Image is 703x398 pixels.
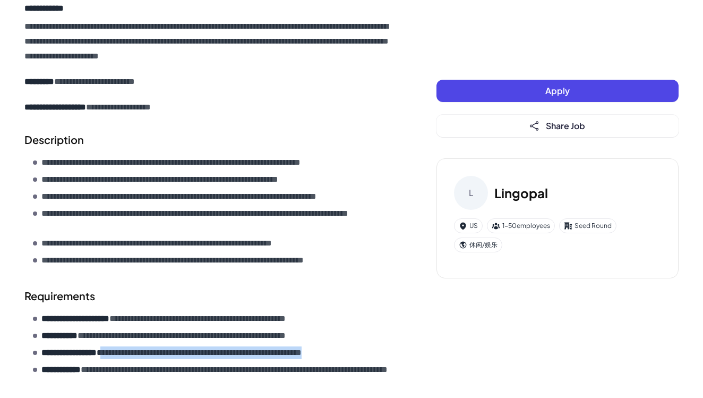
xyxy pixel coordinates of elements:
[436,80,679,102] button: Apply
[454,218,483,233] div: US
[545,85,570,96] span: Apply
[436,115,679,137] button: Share Job
[24,132,394,148] h2: Description
[546,120,585,131] span: Share Job
[487,218,555,233] div: 1-50 employees
[454,176,488,210] div: L
[494,183,548,202] h3: Lingopal
[559,218,616,233] div: Seed Round
[454,238,502,252] div: 休闲/娱乐
[24,288,394,304] h2: Requirements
